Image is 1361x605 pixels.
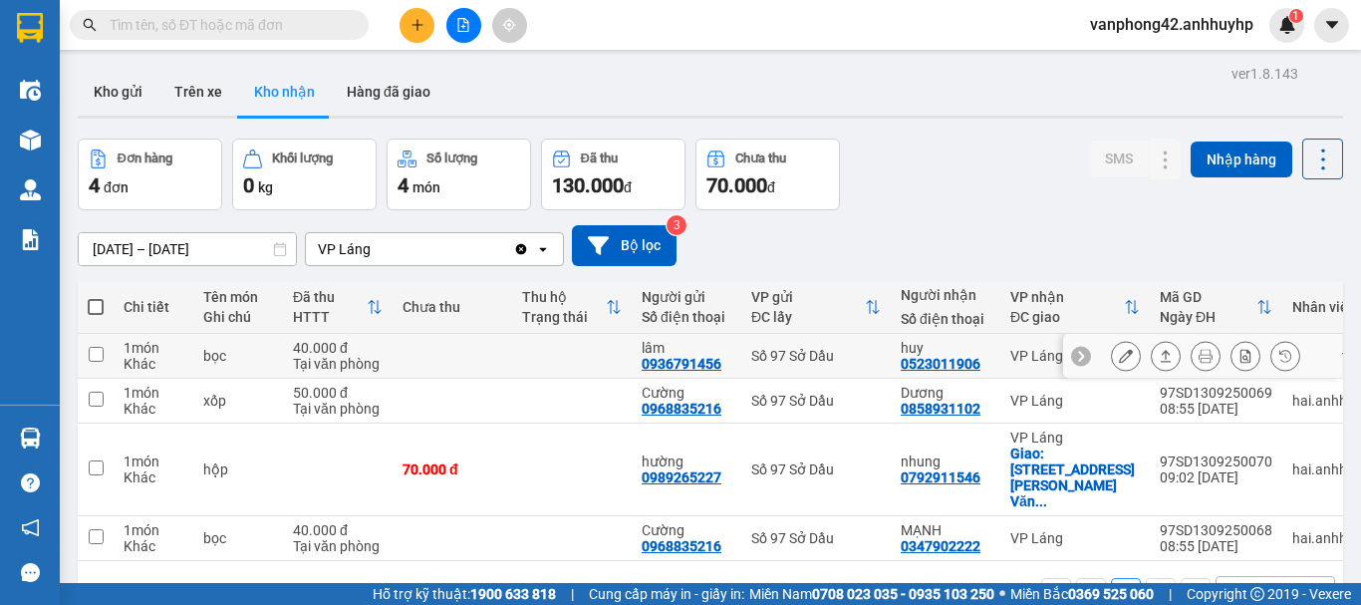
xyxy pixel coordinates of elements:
input: Selected VP Láng. [373,239,375,259]
th: Toggle SortBy [1000,281,1150,334]
span: 70.000 [706,173,767,197]
div: Ghi chú [203,309,273,325]
div: Số 97 Sở Dầu [751,393,881,409]
div: VP Láng [1010,530,1140,546]
div: Cường [642,385,731,401]
div: bọc [203,348,273,364]
span: | [571,583,574,605]
span: 0 [243,173,254,197]
div: 40.000 đ [293,522,383,538]
div: Mã GD [1160,289,1256,305]
div: 1 món [124,385,183,401]
svg: Clear value [513,241,529,257]
span: đ [767,179,775,195]
button: Kho nhận [238,68,331,116]
button: Chưa thu70.000đ [695,139,840,210]
button: Khối lượng0kg [232,139,377,210]
th: Toggle SortBy [512,281,632,334]
div: Chưa thu [403,299,502,315]
span: vanphong42.anhhuyhp [1074,12,1269,37]
strong: 0369 525 060 [1068,586,1154,602]
div: Đơn hàng [118,151,172,165]
div: Thu hộ [522,289,606,305]
div: MẠNH [901,522,990,538]
img: solution-icon [20,229,41,250]
div: ver 1.8.143 [1231,63,1298,85]
div: ĐC giao [1010,309,1124,325]
span: question-circle [21,473,40,492]
div: Người gửi [642,289,731,305]
div: Tên món [203,289,273,305]
div: 08:55 [DATE] [1160,401,1272,417]
span: plus [410,18,424,32]
span: file-add [456,18,470,32]
div: Chưa thu [735,151,786,165]
img: warehouse-icon [20,179,41,200]
span: Hỗ trợ kỹ thuật: [373,583,556,605]
span: đ [624,179,632,195]
input: Tìm tên, số ĐT hoặc mã đơn [110,14,345,36]
th: Toggle SortBy [1150,281,1282,334]
div: Chi tiết [124,299,183,315]
div: VP Láng [1010,430,1140,446]
span: aim [502,18,516,32]
div: VP nhận [1010,289,1124,305]
div: xốp [203,393,273,409]
div: 70.000 đ [403,461,502,477]
div: Giao hàng [1151,341,1181,371]
div: 0347902222 [901,538,980,554]
button: Bộ lọc [572,225,677,266]
div: 0523011906 [901,356,980,372]
div: 50.000 đ [293,385,383,401]
span: món [412,179,440,195]
span: Miền Nam [749,583,994,605]
div: bọc [203,530,273,546]
span: copyright [1250,587,1264,601]
div: Khối lượng [272,151,333,165]
span: | [1169,583,1172,605]
button: Kho gửi [78,68,158,116]
div: 1 món [124,522,183,538]
div: 97SD1309250068 [1160,522,1272,538]
div: 97SD1309250069 [1160,385,1272,401]
div: VP Láng [1010,393,1140,409]
strong: 0708 023 035 - 0935 103 250 [812,586,994,602]
div: Tại văn phòng [293,401,383,417]
div: 09:02 [DATE] [1160,469,1272,485]
div: Số điện thoại [642,309,731,325]
button: Số lượng4món [387,139,531,210]
button: caret-down [1314,8,1349,43]
img: warehouse-icon [20,428,41,449]
th: Toggle SortBy [283,281,393,334]
button: Hàng đã giao [331,68,446,116]
span: đơn [104,179,129,195]
div: Số 97 Sở Dầu [751,348,881,364]
div: 08:55 [DATE] [1160,538,1272,554]
span: 130.000 [552,173,624,197]
div: Khác [124,469,183,485]
div: lâm [642,340,731,356]
button: SMS [1089,141,1149,176]
div: Người nhận [901,287,990,303]
div: 97SD1309250070 [1160,454,1272,469]
img: warehouse-icon [20,130,41,151]
div: Đã thu [581,151,618,165]
div: 40.000 đ [293,340,383,356]
div: 1 món [124,454,183,469]
button: Trên xe [158,68,238,116]
span: 4 [89,173,100,197]
img: warehouse-icon [20,80,41,101]
div: 0968835216 [642,538,721,554]
th: Toggle SortBy [741,281,891,334]
button: Đơn hàng4đơn [78,139,222,210]
sup: 1 [1289,9,1303,23]
button: Nhập hàng [1191,142,1292,177]
span: ⚪️ [999,590,1005,598]
div: hường [642,454,731,469]
div: Dương [901,385,990,401]
div: Khác [124,356,183,372]
span: search [83,18,97,32]
div: Khác [124,401,183,417]
sup: 3 [667,215,686,235]
span: 1 [1292,9,1299,23]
